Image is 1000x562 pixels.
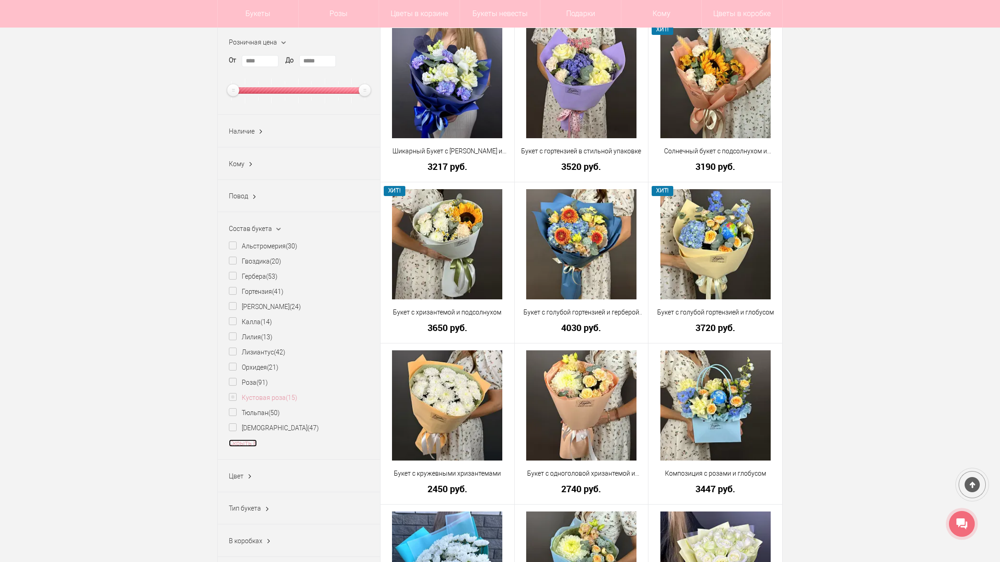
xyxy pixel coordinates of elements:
img: Шикарный Букет с Розами и Синими Диантусами [392,28,502,138]
a: 3650 руб. [386,323,508,332]
ins: (50) [268,409,280,416]
a: 3447 руб. [654,484,776,494]
span: Тип букета [229,505,261,512]
a: 2450 руб. [386,484,508,494]
a: Букет с одноголовой хризантемой и эустомой [521,469,642,478]
ins: (24) [290,303,301,310]
a: Букет с кружевными хризантемами [386,469,508,478]
a: 3217 руб. [386,162,508,171]
a: 3720 руб. [654,323,776,332]
a: Композиция с розами и глобусом [654,469,776,478]
label: [PERSON_NAME] [229,302,301,312]
a: Букет с хризантемой и подсолнухом [386,308,508,317]
label: Кустовая роза [229,393,297,403]
span: ХИТ! [652,25,673,34]
img: Солнечный букет с подсолнухом и диантусами [660,28,771,138]
a: Шикарный Букет с [PERSON_NAME] и [PERSON_NAME] [386,146,508,156]
img: Букет с голубой гортензией и герберой мини [526,189,636,299]
img: Букет с одноголовой хризантемой и эустомой [526,350,636,461]
img: Букет с голубой гортензией и глобусом [660,189,771,299]
label: Калла [229,317,272,327]
a: 4030 руб. [521,323,642,332]
span: ХИТ! [652,186,673,196]
a: Скрыть 8 [229,439,257,447]
ins: (47) [307,424,319,432]
span: ХИТ! [384,186,405,196]
label: Роза [229,378,268,388]
img: Букет с гортензией в стильной упаковке [526,28,636,138]
ins: (41) [272,288,284,295]
img: Букет с хризантемой и подсолнухом [392,189,502,299]
label: Тюльпан [229,408,280,418]
label: Лизиантус [229,348,285,357]
span: Кому [229,160,244,168]
span: Состав букета [229,225,272,232]
ins: (14) [261,318,272,326]
span: Повод [229,192,248,200]
label: Гербера [229,272,278,281]
a: 2740 руб. [521,484,642,494]
a: 3190 руб. [654,162,776,171]
label: Орхидея [229,363,278,372]
label: Гортензия [229,287,284,297]
ins: (42) [274,348,285,356]
span: Цвет [229,472,244,480]
label: [DEMOGRAPHIC_DATA] [229,423,319,433]
img: Букет с кружевными хризантемами [392,350,502,461]
span: Розничная цена [229,39,277,46]
ins: (13) [261,333,273,341]
a: Солнечный букет с подсолнухом и диантусами [654,146,776,156]
label: Лилия [229,332,273,342]
span: В коробках [229,537,262,545]
label: До [285,56,294,65]
ins: (30) [286,242,297,250]
a: Букет с голубой гортензией и герберой мини [521,308,642,317]
label: От [229,56,236,65]
ins: (15) [286,394,297,401]
span: Наличие [229,128,255,135]
ins: (91) [256,379,268,386]
a: Букет с голубой гортензией и глобусом [654,308,776,317]
img: Композиция с розами и глобусом [660,350,771,461]
label: Гвоздика [229,257,281,266]
label: Альстромерия [229,242,297,251]
ins: (21) [267,364,278,371]
ins: (20) [270,258,281,265]
a: 3520 руб. [521,162,642,171]
ins: (53) [266,273,278,280]
a: Букет с гортензией в стильной упаковке [521,146,642,156]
